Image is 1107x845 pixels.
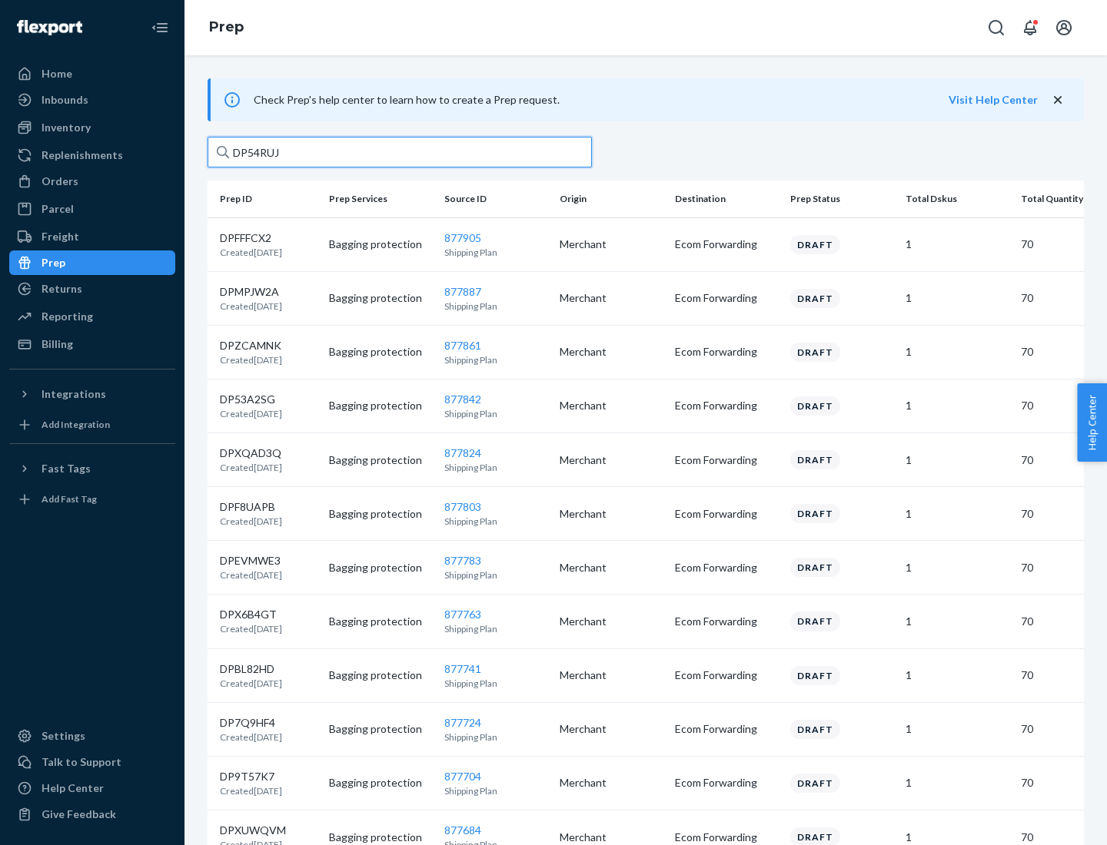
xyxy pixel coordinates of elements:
p: Merchant [560,668,663,683]
a: 877783 [444,554,481,567]
a: Home [9,61,175,86]
p: 1 [906,237,1009,252]
div: Draft [790,396,840,416]
th: Origin [553,181,669,217]
p: 1 [906,290,1009,306]
th: Prep ID [208,181,323,217]
p: Bagging protection [329,668,432,683]
div: Fast Tags [42,461,91,476]
div: Add Integration [42,418,110,431]
div: Draft [790,774,840,793]
p: Bagging protection [329,560,432,575]
a: Inventory [9,115,175,140]
a: 877905 [444,231,481,244]
p: DPX6B4GT [220,607,282,622]
a: 877803 [444,500,481,513]
a: 877842 [444,393,481,406]
a: 877704 [444,770,481,783]
p: 1 [906,721,1009,737]
div: Draft [790,611,840,631]
p: 1 [906,775,1009,790]
p: Shipping Plan [444,246,547,259]
a: 877887 [444,285,481,298]
a: Parcel [9,197,175,221]
p: Bagging protection [329,344,432,360]
div: Draft [790,450,840,469]
a: Talk to Support [9,750,175,774]
div: Settings [42,728,85,744]
p: Merchant [560,398,663,413]
p: DPXQAD3Q [220,446,282,461]
a: Orders [9,169,175,194]
a: Settings [9,724,175,748]
div: Add Fast Tag [42,492,97,505]
a: Billing [9,332,175,356]
button: Close Navigation [145,12,175,43]
p: Merchant [560,721,663,737]
div: Freight [42,229,79,244]
p: Bagging protection [329,775,432,790]
a: Add Integration [9,413,175,437]
a: Replenishments [9,143,175,167]
p: Ecom Forwarding [675,721,778,737]
p: Created [DATE] [220,461,282,474]
p: Ecom Forwarding [675,668,778,683]
button: Open Search Box [981,12,1012,43]
p: Shipping Plan [444,731,547,744]
p: Ecom Forwarding [675,614,778,629]
p: Ecom Forwarding [675,506,778,522]
p: Shipping Plan [444,461,547,474]
p: Shipping Plan [444,568,547,582]
p: Ecom Forwarding [675,237,778,252]
div: Reporting [42,309,93,324]
div: Give Feedback [42,807,116,822]
p: Merchant [560,506,663,522]
p: Shipping Plan [444,515,547,528]
p: DPMPJW2A [220,284,282,300]
img: Flexport logo [17,20,82,35]
p: Bagging protection [329,237,432,252]
a: 877741 [444,662,481,675]
div: Orders [42,174,78,189]
a: Prep [9,250,175,275]
p: Bagging protection [329,506,432,522]
p: DPXUWQVM [220,823,286,838]
div: Parcel [42,201,74,217]
p: Bagging protection [329,721,432,737]
p: Created [DATE] [220,300,282,313]
p: Created [DATE] [220,731,282,744]
a: 877763 [444,608,481,621]
th: Prep Services [323,181,438,217]
button: Integrations [9,382,175,406]
button: Help Center [1077,383,1107,462]
th: Destination [669,181,784,217]
div: Draft [790,343,840,362]
div: Talk to Support [42,754,121,770]
div: Inventory [42,120,91,135]
p: Created [DATE] [220,568,282,582]
a: Add Fast Tag [9,487,175,512]
a: Prep [209,18,244,35]
div: Inbounds [42,92,88,108]
p: Ecom Forwarding [675,452,778,468]
p: Ecom Forwarding [675,398,778,413]
a: Reporting [9,304,175,329]
div: Prep [42,255,65,270]
p: Ecom Forwarding [675,560,778,575]
p: DPZCAMNK [220,338,282,353]
a: Freight [9,224,175,249]
div: Replenishments [42,147,123,163]
p: Shipping Plan [444,677,547,690]
p: Ecom Forwarding [675,775,778,790]
p: Bagging protection [329,398,432,413]
button: Visit Help Center [949,92,1038,108]
p: DPF8UAPB [220,499,282,515]
a: 877861 [444,339,481,352]
p: Merchant [560,344,663,360]
p: Shipping Plan [444,784,547,797]
div: Draft [790,720,840,739]
p: 1 [906,506,1009,522]
p: Shipping Plan [444,407,547,420]
p: Shipping Plan [444,353,547,366]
